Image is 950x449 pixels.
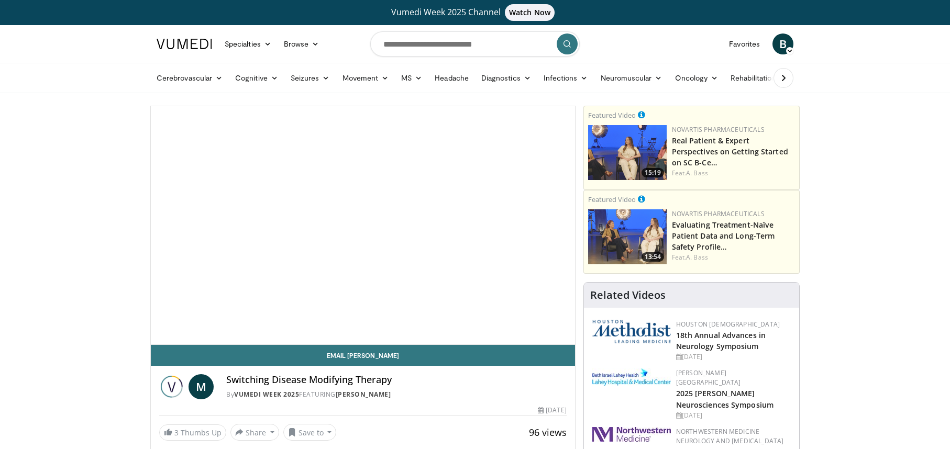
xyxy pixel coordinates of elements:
a: Movement [336,68,395,88]
div: [DATE] [676,411,791,420]
a: Favorites [723,33,766,54]
h4: Related Videos [590,289,666,301]
button: Save to [283,424,337,441]
a: Diagnostics [475,68,537,88]
a: Infections [537,68,594,88]
a: Specialties [218,33,278,54]
small: Featured Video [588,110,636,120]
img: Vumedi Week 2025 [159,374,184,399]
a: 18th Annual Advances in Neurology Symposium [676,330,766,351]
span: Vumedi Week 2025 Channel [391,6,559,18]
a: Rehabilitation [724,68,782,88]
span: 3 [174,428,179,437]
a: A. Bass [686,169,708,177]
a: Oncology [669,68,725,88]
div: [DATE] [538,406,566,415]
img: e7977282-282c-4444-820d-7cc2733560fd.jpg.150x105_q85_autocrop_double_scale_upscale_version-0.2.jpg [592,368,671,386]
video-js: Video Player [151,106,575,345]
div: [DATE] [676,352,791,362]
span: 96 views [529,426,567,439]
span: 13:54 [642,252,664,262]
div: By FEATURING [226,390,567,399]
a: Vumedi Week 2025 ChannelWatch Now [158,4,792,21]
input: Search topics, interventions [370,31,580,57]
img: 37a18655-9da9-4d40-a34e-6cccd3ffc641.png.150x105_q85_crop-smart_upscale.png [588,209,667,264]
a: Northwestern Medicine Neurology and [MEDICAL_DATA] [676,427,784,445]
a: A. Bass [686,253,708,262]
a: Neuromuscular [594,68,669,88]
button: Share [230,424,279,441]
a: 15:19 [588,125,667,180]
a: Novartis Pharmaceuticals [672,209,765,218]
a: M [189,374,214,399]
img: VuMedi Logo [157,39,212,49]
a: Novartis Pharmaceuticals [672,125,765,134]
a: 3 Thumbs Up [159,424,226,441]
a: MS [395,68,428,88]
h4: Switching Disease Modifying Therapy [226,374,567,386]
a: B [772,33,793,54]
a: Vumedi Week 2025 [234,390,299,399]
span: Watch Now [505,4,555,21]
a: 2025 [PERSON_NAME] Neurosciences Symposium [676,388,774,409]
a: Cognitive [229,68,284,88]
div: Feat. [672,253,795,262]
a: [PERSON_NAME][GEOGRAPHIC_DATA] [676,368,741,387]
a: Real Patient & Expert Perspectives on Getting Started on SC B-Ce… [672,136,788,167]
a: Evaluating Treatment-Naïve Patient Data and Long-Term Safety Profile… [672,220,775,252]
a: Cerebrovascular [150,68,229,88]
a: 13:54 [588,209,667,264]
span: 15:19 [642,168,664,177]
img: 2a462fb6-9365-492a-ac79-3166a6f924d8.png.150x105_q85_autocrop_double_scale_upscale_version-0.2.jpg [592,427,671,442]
small: Featured Video [588,195,636,204]
a: Seizures [284,68,336,88]
img: 2bf30652-7ca6-4be0-8f92-973f220a5948.png.150x105_q85_crop-smart_upscale.png [588,125,667,180]
a: Browse [278,33,326,54]
a: Email [PERSON_NAME] [151,345,575,366]
a: [PERSON_NAME] [336,390,391,399]
a: Headache [428,68,475,88]
img: 5e4488cc-e109-4a4e-9fd9-73bb9237ee91.png.150x105_q85_autocrop_double_scale_upscale_version-0.2.png [592,320,671,343]
a: Houston [DEMOGRAPHIC_DATA] [676,320,780,329]
div: Feat. [672,169,795,178]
